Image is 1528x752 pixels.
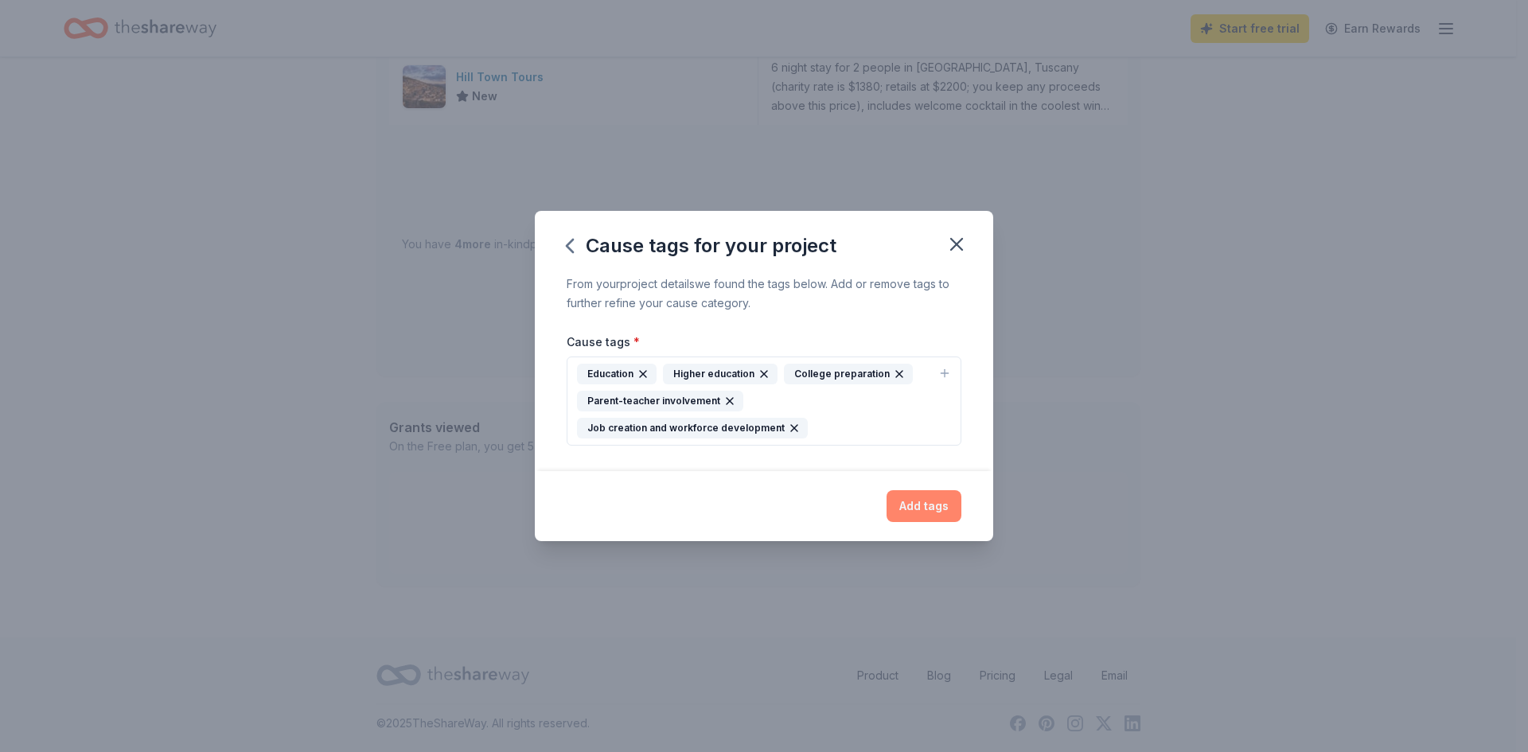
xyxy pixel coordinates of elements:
div: Education [577,364,657,384]
div: Job creation and workforce development [577,418,808,438]
div: From your project details we found the tags below. Add or remove tags to further refine your caus... [567,275,961,313]
label: Cause tags [567,334,640,350]
div: Cause tags for your project [567,233,836,259]
button: EducationHigher educationCollege preparationParent-teacher involvementJob creation and workforce ... [567,357,961,446]
div: Parent-teacher involvement [577,391,743,411]
button: Add tags [887,490,961,522]
div: College preparation [784,364,913,384]
div: Higher education [663,364,778,384]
